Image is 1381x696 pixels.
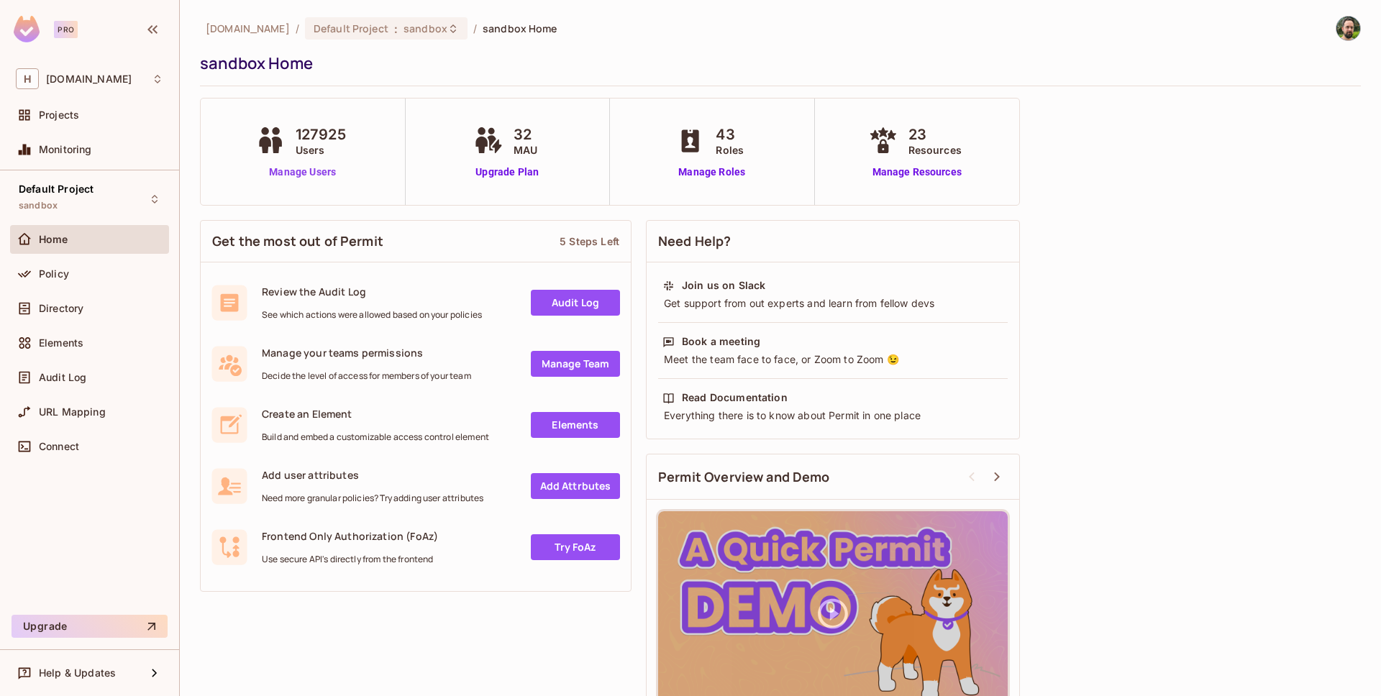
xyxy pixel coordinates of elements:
[531,351,620,377] a: Manage Team
[16,68,39,89] span: H
[39,109,79,121] span: Projects
[393,23,398,35] span: :
[531,534,620,560] a: Try FoAz
[39,234,68,245] span: Home
[908,142,962,157] span: Resources
[682,334,760,349] div: Book a meeting
[262,431,489,443] span: Build and embed a customizable access control element
[296,142,346,157] span: Users
[865,165,969,180] a: Manage Resources
[39,268,69,280] span: Policy
[473,22,477,35] li: /
[39,303,83,314] span: Directory
[908,124,962,145] span: 23
[14,16,40,42] img: SReyMgAAAABJRU5ErkJggg==
[39,667,116,679] span: Help & Updates
[262,468,483,482] span: Add user attributes
[262,285,482,298] span: Review the Audit Log
[716,142,744,157] span: Roles
[262,370,471,382] span: Decide the level of access for members of your team
[19,183,94,195] span: Default Project
[716,124,744,145] span: 43
[531,473,620,499] a: Add Attrbutes
[296,124,346,145] span: 127925
[662,408,1003,423] div: Everything there is to know about Permit in one place
[658,468,830,486] span: Permit Overview and Demo
[252,165,353,180] a: Manage Users
[262,407,489,421] span: Create an Element
[662,352,1003,367] div: Meet the team face to face, or Zoom to Zoom 😉
[262,554,438,565] span: Use secure API's directly from the frontend
[212,232,383,250] span: Get the most out of Permit
[314,22,388,35] span: Default Project
[200,52,1354,74] div: sandbox Home
[404,22,447,35] span: sandbox
[531,412,620,438] a: Elements
[560,234,619,248] div: 5 Steps Left
[262,493,483,504] span: Need more granular policies? Try adding user attributes
[39,406,106,418] span: URL Mapping
[262,346,471,360] span: Manage your teams permissions
[19,200,58,211] span: sandbox
[39,337,83,349] span: Elements
[470,165,544,180] a: Upgrade Plan
[296,22,299,35] li: /
[483,22,557,35] span: sandbox Home
[514,142,537,157] span: MAU
[39,441,79,452] span: Connect
[682,390,788,405] div: Read Documentation
[531,290,620,316] a: Audit Log
[682,278,765,293] div: Join us on Slack
[12,615,168,638] button: Upgrade
[206,22,290,35] span: the active workspace
[673,165,751,180] a: Manage Roles
[658,232,731,250] span: Need Help?
[662,296,1003,311] div: Get support from out experts and learn from fellow devs
[54,21,78,38] div: Pro
[39,372,86,383] span: Audit Log
[514,124,537,145] span: 32
[262,309,482,321] span: See which actions were allowed based on your policies
[46,73,132,85] span: Workspace: honeycombinsurance.com
[39,144,92,155] span: Monitoring
[262,529,438,543] span: Frontend Only Authorization (FoAz)
[1336,17,1360,40] img: Dean Blachman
